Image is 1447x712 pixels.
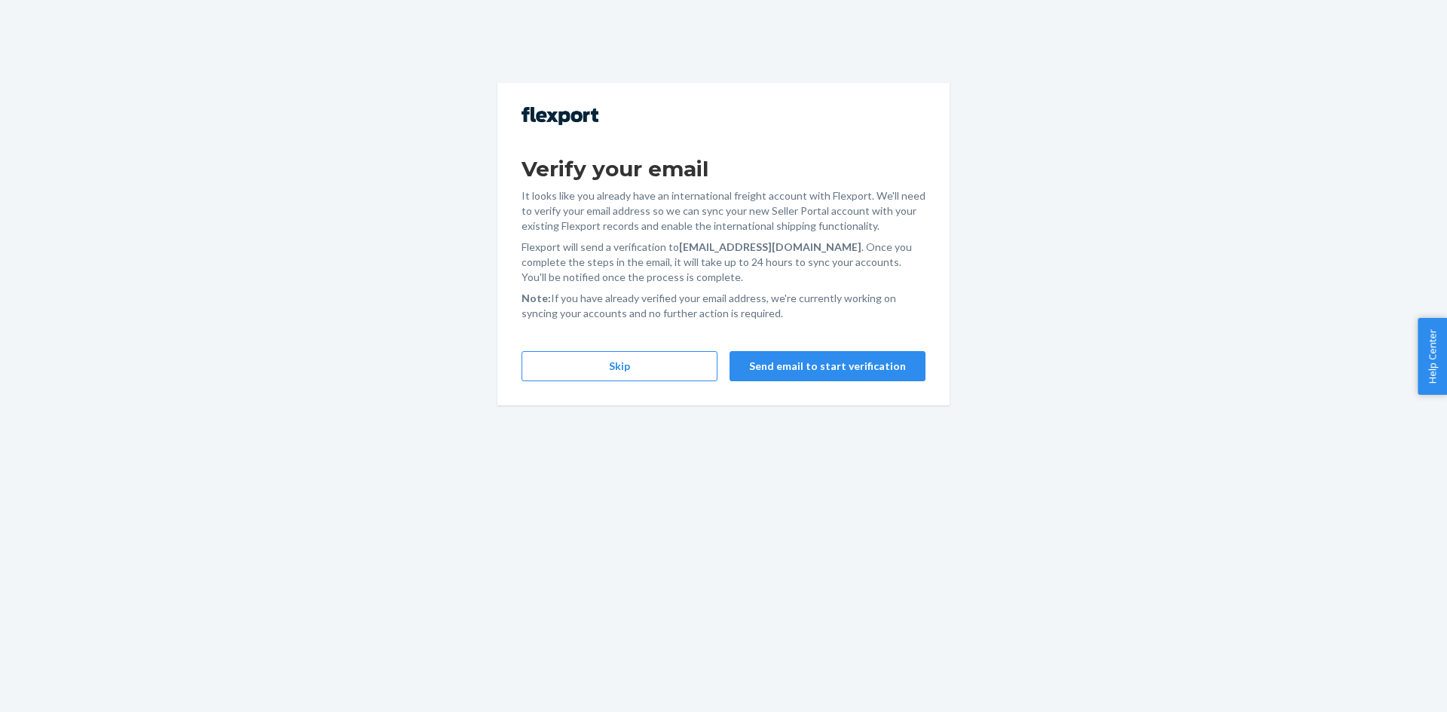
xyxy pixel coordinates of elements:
strong: Note: [522,292,551,304]
button: Help Center [1418,318,1447,395]
button: Send email to start verification [730,351,925,381]
p: If you have already verified your email address, we're currently working on syncing your accounts... [522,291,925,321]
p: Flexport will send a verification to . Once you complete the steps in the email, it will take up ... [522,240,925,285]
h1: Verify your email [522,155,925,182]
p: It looks like you already have an international freight account with Flexport. We'll need to veri... [522,188,925,234]
strong: [EMAIL_ADDRESS][DOMAIN_NAME] [679,240,861,253]
button: Skip [522,351,717,381]
img: Flexport logo [522,107,598,125]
